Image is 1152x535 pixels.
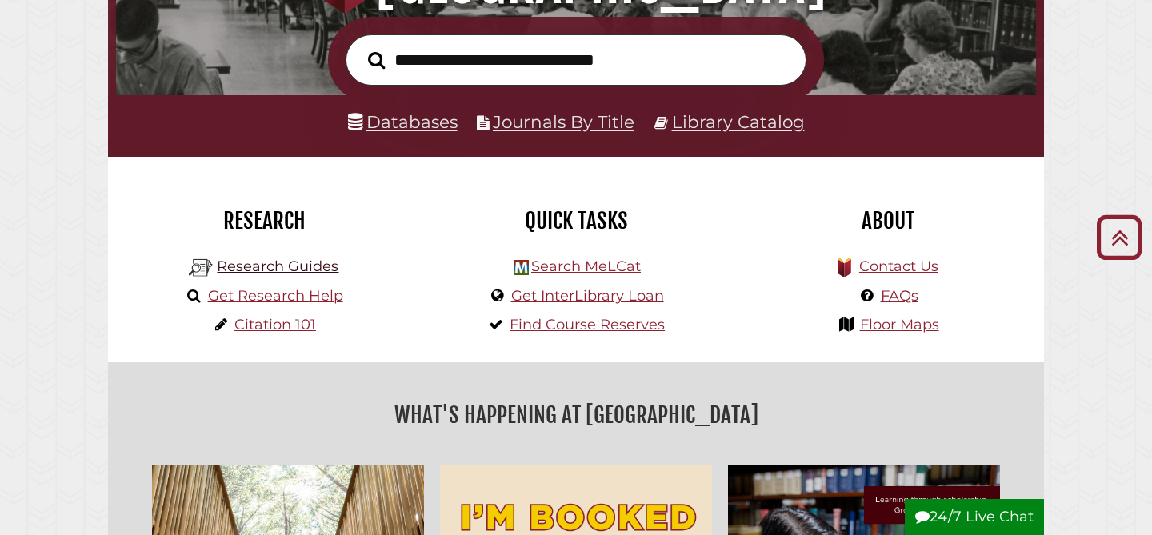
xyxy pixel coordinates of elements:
h2: Research [120,207,408,234]
a: Find Course Reserves [510,316,665,333]
a: Back to Top [1090,224,1148,250]
button: Search [360,47,393,74]
i: Search [368,50,385,69]
img: Hekman Library Logo [189,256,213,280]
a: Citation 101 [234,316,316,333]
a: Research Guides [217,258,338,275]
a: Get InterLibrary Loan [511,287,664,305]
h2: About [744,207,1032,234]
a: Contact Us [859,258,938,275]
img: Hekman Library Logo [514,260,529,275]
h2: What's Happening at [GEOGRAPHIC_DATA] [120,397,1032,433]
a: Get Research Help [208,287,343,305]
a: FAQs [881,287,918,305]
a: Search MeLCat [531,258,641,275]
h2: Quick Tasks [432,207,720,234]
a: Floor Maps [860,316,939,333]
a: Library Catalog [672,111,805,132]
a: Journals By Title [493,111,634,132]
a: Databases [348,111,458,132]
